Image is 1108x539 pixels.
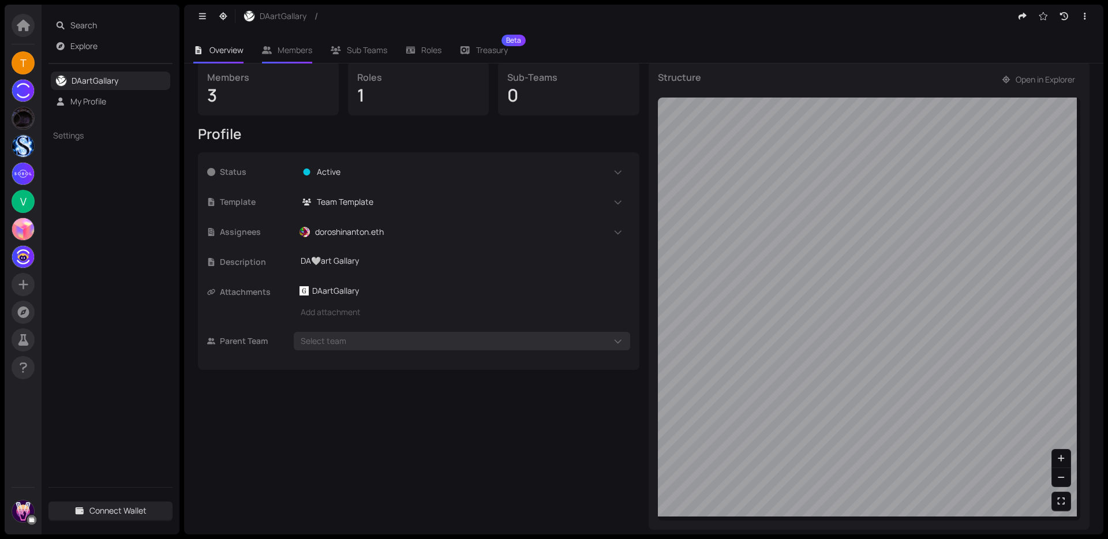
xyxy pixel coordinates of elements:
div: Structure [658,70,701,98]
a: My Profile [70,96,106,107]
button: Connect Wallet [48,501,173,520]
p: DA🤍art Gallary [301,254,623,267]
div: Sub-Teams [507,70,630,84]
img: 1d3d5e142b2c057a2bb61662301e7eb7.webp [12,246,34,268]
div: Add attachment [294,303,630,321]
span: Search [70,16,166,35]
div: Settings [48,122,173,149]
div: Members [207,70,330,84]
div: Profile [198,125,639,143]
button: DAartGallary [238,7,312,25]
span: Settings [53,129,148,142]
span: Roles [421,44,441,55]
span: V [20,190,27,213]
img: c3llwUlr6D.jpeg [12,135,34,157]
span: Sub Teams [347,44,387,55]
span: Team Template [317,196,373,208]
span: Members [278,44,312,55]
img: DqDBPFGanK.jpeg [12,107,34,129]
span: Description [220,256,294,268]
div: DAartGallary [312,285,359,297]
img: 7vOBW2MLHG.jpeg [244,11,254,21]
a: DAartGallary [300,285,359,297]
button: Open in Explorer [996,70,1081,89]
span: T [20,51,27,74]
a: DAartGallary [72,75,118,86]
img: S5xeEuA_KA.jpeg [12,80,34,102]
span: Attachments [220,286,294,298]
span: DAartGallary [260,10,306,23]
img: F74otHnKuz.jpeg [12,218,34,240]
span: doroshinanton.eth [315,226,384,238]
span: Active [317,166,340,178]
span: Overview [209,44,244,55]
img: T8Xj_ByQ5B.jpeg [12,163,34,185]
span: Template [220,196,294,208]
img: qX5LtzSRqP.jpeg [300,227,310,237]
div: Roles [357,70,480,84]
div: 0 [507,84,630,106]
img: Jo8aJ5B5ax.jpeg [12,500,34,522]
span: Connect Wallet [89,504,147,517]
span: Parent Team [220,335,294,347]
span: Status [220,166,294,178]
span: Treasury [476,46,508,54]
div: 3 [207,84,330,106]
div: 1 [357,84,480,106]
span: Select team [297,335,346,347]
span: Assignees [220,226,294,238]
a: Explore [70,40,98,51]
sup: Beta [501,35,526,46]
span: Open in Explorer [1016,73,1075,86]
